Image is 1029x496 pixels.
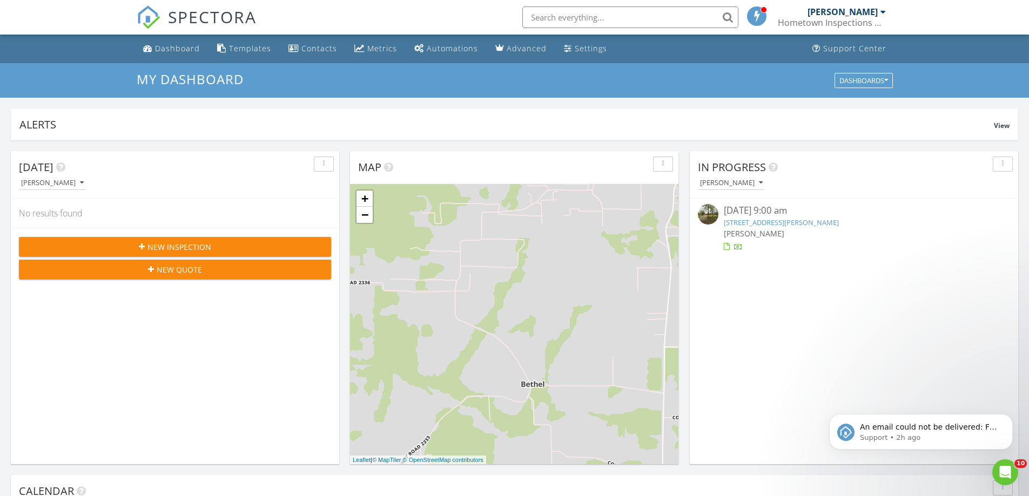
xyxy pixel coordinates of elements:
a: Automations (Basic) [410,39,482,59]
div: | [350,456,486,465]
img: The Best Home Inspection Software - Spectora [137,5,160,29]
div: Dashboard [155,43,200,53]
a: Templates [213,39,275,59]
a: [STREET_ADDRESS][PERSON_NAME] [724,218,839,227]
div: Dashboards [839,77,888,84]
div: Templates [229,43,271,53]
span: 10 [1014,459,1027,468]
div: Hometown Inspections PLLC [778,17,886,28]
a: Zoom in [357,191,373,207]
iframe: Intercom notifications message [813,391,1029,467]
a: Settings [560,39,611,59]
div: Advanced [507,43,547,53]
a: © OpenStreetMap contributors [403,457,483,463]
button: [PERSON_NAME] [698,176,765,191]
div: Metrics [367,43,397,53]
span: New Inspection [147,241,211,253]
a: Support Center [808,39,891,59]
a: [DATE] 9:00 am [STREET_ADDRESS][PERSON_NAME] [PERSON_NAME] [698,204,1010,252]
span: Map [358,160,381,174]
div: Support Center [823,43,886,53]
a: © MapTiler [372,457,401,463]
div: Contacts [301,43,337,53]
a: Contacts [284,39,341,59]
div: Settings [575,43,607,53]
span: View [994,121,1010,130]
a: Leaflet [353,457,371,463]
input: Search everything... [522,6,738,28]
div: Automations [427,43,478,53]
span: My Dashboard [137,70,244,88]
img: streetview [698,204,718,225]
div: [DATE] 9:00 am [724,204,984,218]
div: No results found [11,199,339,228]
a: SPECTORA [137,15,257,37]
span: SPECTORA [168,5,257,28]
div: Alerts [19,117,994,132]
span: [PERSON_NAME] [724,228,784,239]
button: New Quote [19,260,331,279]
button: New Inspection [19,237,331,256]
span: [DATE] [19,160,53,174]
a: Zoom out [357,207,373,223]
button: Dashboards [835,73,893,88]
div: [PERSON_NAME] [21,179,84,187]
a: Dashboard [139,39,204,59]
a: Metrics [350,39,401,59]
div: [PERSON_NAME] [700,179,763,187]
span: New Quote [157,264,202,275]
button: [PERSON_NAME] [19,176,86,191]
div: [PERSON_NAME] [808,6,878,17]
a: Advanced [491,39,551,59]
span: In Progress [698,160,766,174]
iframe: Intercom live chat [992,459,1018,485]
